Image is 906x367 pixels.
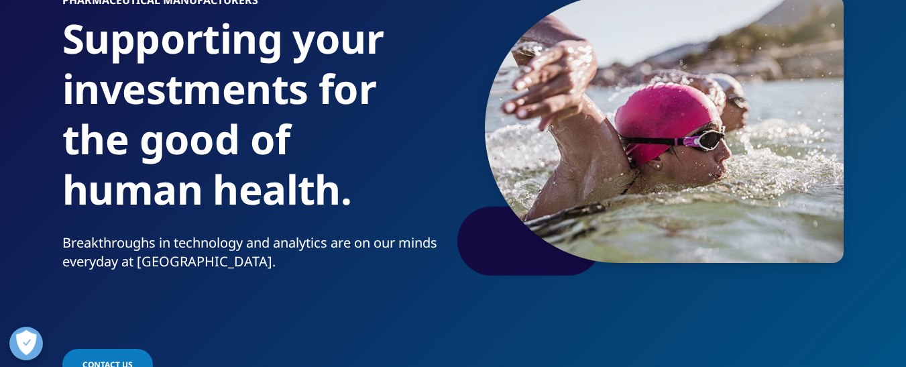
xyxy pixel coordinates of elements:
[62,233,448,279] p: Breakthroughs in technology and analytics are on our minds everyday at [GEOGRAPHIC_DATA].
[62,13,448,233] h1: Supporting your investments for the good of human health.
[9,327,43,360] button: Open Preferences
